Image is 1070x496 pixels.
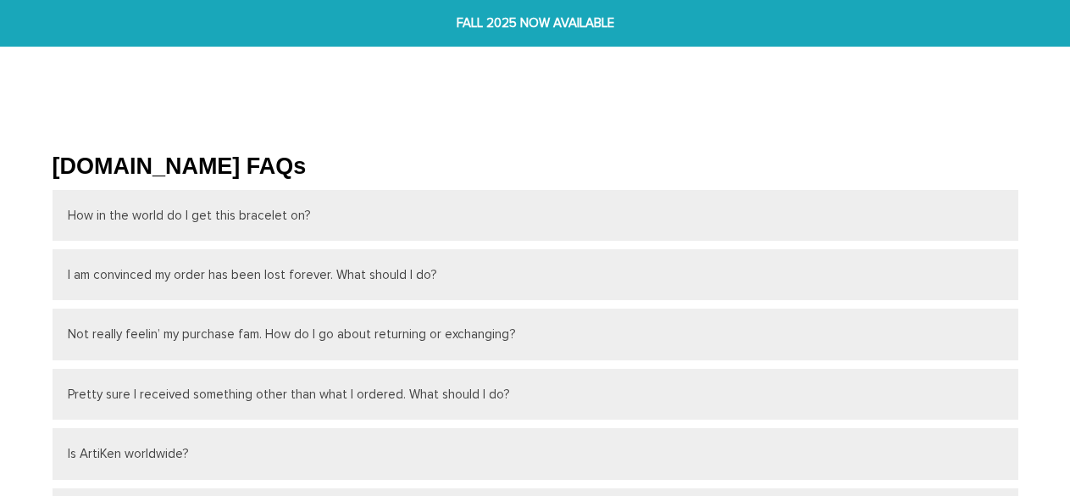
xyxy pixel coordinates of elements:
button: Pretty sure I received something other than what I ordered. What should I do? [53,369,1018,420]
button: I am convinced my order has been lost forever. What should I do? [53,249,1018,300]
button: Is ArtiKen worldwide? [53,428,1018,479]
h2: [DOMAIN_NAME] FAQs [53,153,1018,181]
span: FALL 2025 NOW AVAILABLE [331,14,739,33]
button: How in the world do I get this bracelet on? [53,190,1018,241]
button: Not really feelin’ my purchase fam. How do I go about returning or exchanging? [53,309,1018,359]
